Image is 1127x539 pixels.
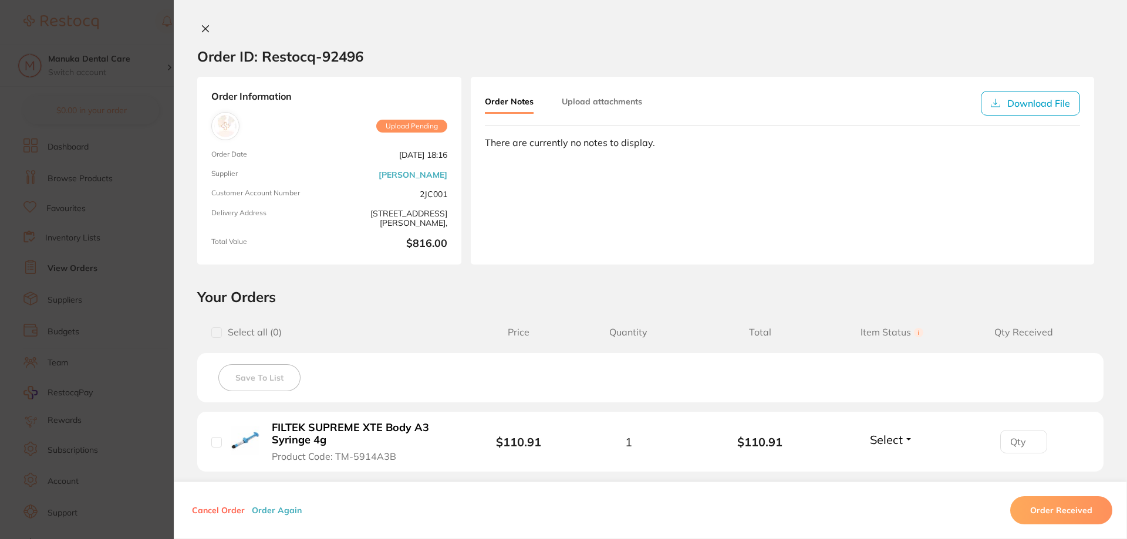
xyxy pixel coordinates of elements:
span: Quantity [562,327,694,338]
b: FILTEK SUPREME XTE Body A3 Syringe 4g [272,422,454,446]
span: Supplier [211,170,325,179]
h2: Order ID: Restocq- 92496 [197,48,363,65]
button: Select [866,432,917,447]
b: $816.00 [334,238,447,250]
span: Product Code: TM-5914A3B [272,451,396,462]
span: Select all ( 0 ) [222,327,282,338]
span: 1 [625,435,632,449]
span: Delivery Address [211,209,325,228]
button: Download File [981,91,1080,116]
span: Upload Pending [376,120,447,133]
span: [DATE] 18:16 [334,150,447,160]
span: 2JC001 [334,189,447,199]
button: Order Notes [485,91,534,114]
span: Total [694,327,826,338]
span: Total Value [211,238,325,250]
span: Select [870,432,903,447]
b: $110.91 [496,435,541,449]
span: Customer Account Number [211,189,325,199]
span: Qty Received [958,327,1089,338]
button: Save To List [218,364,301,391]
button: FILTEK SUPREME XTE Body A3 Syringe 4g Product Code: TM-5914A3B [268,421,457,462]
h2: Your Orders [197,288,1104,306]
b: $110.91 [694,435,826,449]
button: Order Received [1010,496,1112,524]
button: Upload attachments [562,91,642,112]
div: There are currently no notes to display. [485,137,1080,148]
img: FILTEK SUPREME XTE Body A3 Syringe 4g [231,426,259,455]
a: [PERSON_NAME] [379,170,447,179]
span: Item Status [826,327,957,338]
span: Price [475,327,563,338]
strong: Order Information [211,91,447,103]
img: Henry Schein Halas [214,115,237,137]
button: Cancel Order [188,505,248,516]
input: Qty [1000,430,1047,453]
span: [STREET_ADDRESS][PERSON_NAME], [334,209,447,228]
button: Order Again [248,505,305,516]
span: Order Date [211,150,325,160]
